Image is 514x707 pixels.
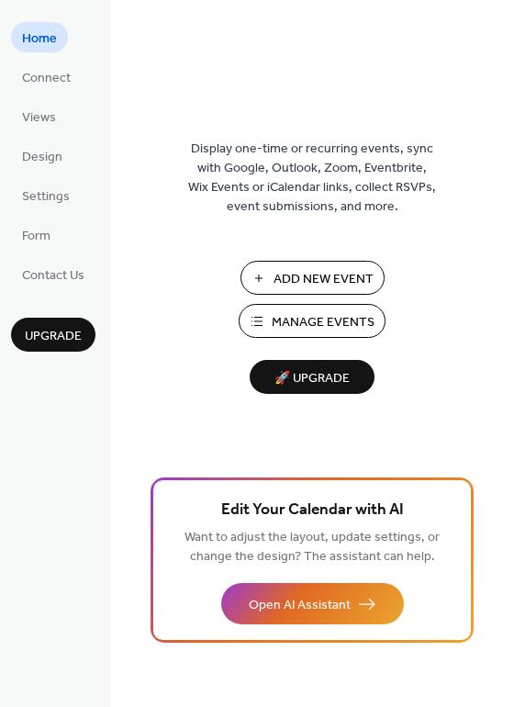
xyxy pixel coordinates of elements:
[22,148,62,167] span: Design
[11,62,82,92] a: Connect
[188,140,436,217] span: Display one-time or recurring events, sync with Google, Outlook, Zoom, Eventbrite, Wix Events or ...
[22,187,70,207] span: Settings
[22,227,50,246] span: Form
[240,261,385,295] button: Add New Event
[22,69,71,88] span: Connect
[11,101,67,131] a: Views
[11,180,81,210] a: Settings
[11,318,95,352] button: Upgrade
[11,22,68,52] a: Home
[249,596,351,615] span: Open AI Assistant
[250,360,374,394] button: 🚀 Upgrade
[25,327,82,346] span: Upgrade
[239,304,385,338] button: Manage Events
[272,313,374,332] span: Manage Events
[22,29,57,49] span: Home
[184,525,440,569] span: Want to adjust the layout, update settings, or change the design? The assistant can help.
[261,366,363,391] span: 🚀 Upgrade
[11,219,61,250] a: Form
[22,108,56,128] span: Views
[11,259,95,289] a: Contact Us
[274,270,374,289] span: Add New Event
[11,140,73,171] a: Design
[22,266,84,286] span: Contact Us
[221,498,404,523] span: Edit Your Calendar with AI
[221,583,404,624] button: Open AI Assistant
